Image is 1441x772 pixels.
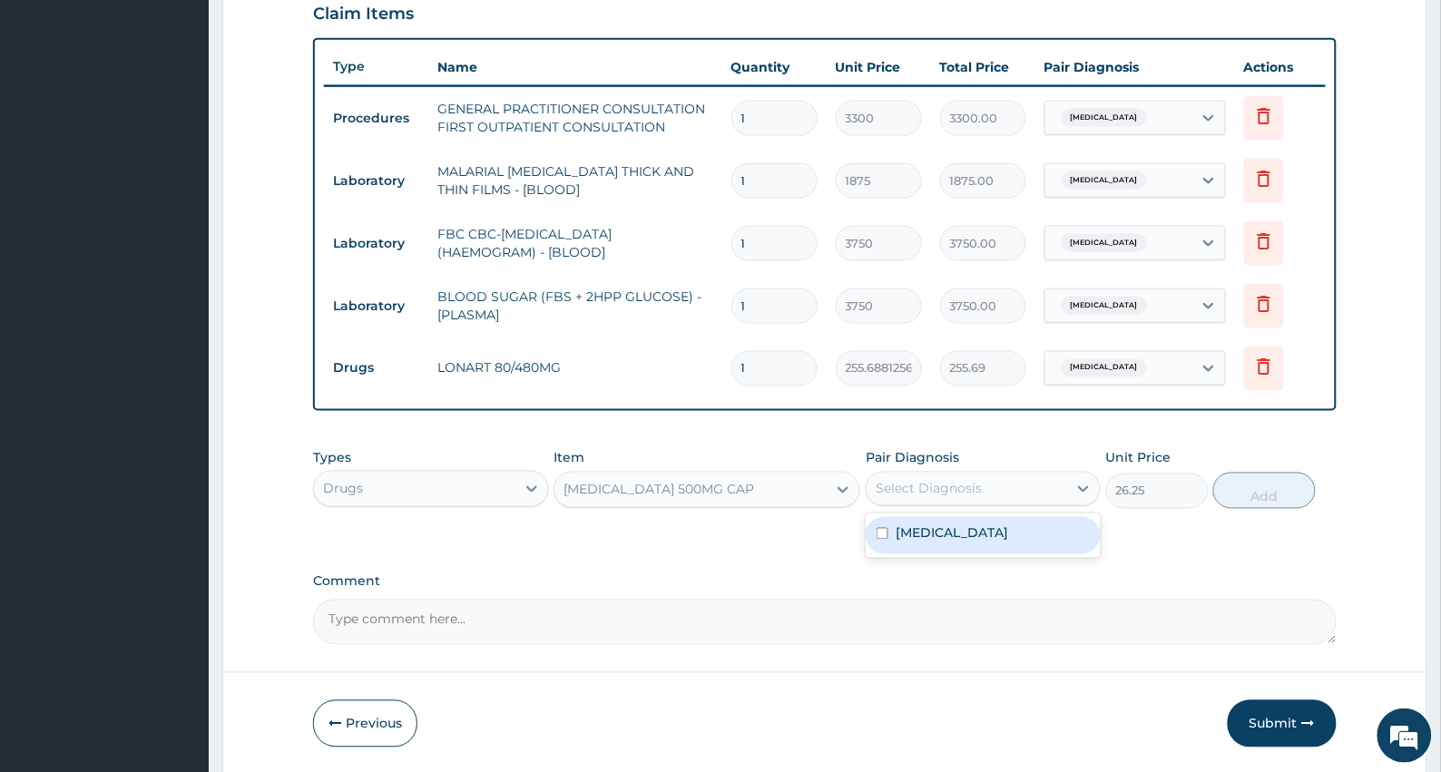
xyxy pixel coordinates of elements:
label: Item [554,449,584,467]
label: Pair Diagnosis [866,449,959,467]
td: Procedures [324,102,428,135]
textarea: Type your message and hit 'Enter' [9,495,346,559]
th: Quantity [722,49,827,85]
td: Laboratory [324,227,428,260]
label: [MEDICAL_DATA] [896,524,1008,542]
td: Laboratory [324,164,428,198]
span: [MEDICAL_DATA] [1062,234,1147,252]
th: Type [324,50,428,83]
td: GENERAL PRACTITIONER CONSULTATION FIRST OUTPATIENT CONSULTATION [428,91,721,145]
th: Name [428,49,721,85]
h3: Claim Items [313,5,414,24]
td: LONART 80/480MG [428,350,721,386]
td: MALARIAL [MEDICAL_DATA] THICK AND THIN FILMS - [BLOOD] [428,153,721,208]
label: Types [313,451,351,466]
div: Minimize live chat window [298,9,341,53]
button: Submit [1228,700,1337,748]
img: d_794563401_company_1708531726252_794563401 [34,91,74,136]
button: Add [1213,473,1316,509]
label: Unit Price [1106,449,1171,467]
label: Comment [313,574,1336,590]
th: Total Price [931,49,1035,85]
th: Pair Diagnosis [1035,49,1235,85]
div: [MEDICAL_DATA] 500MG CAP [564,481,754,499]
div: Select Diagnosis [876,480,982,498]
td: Drugs [324,352,428,386]
th: Actions [1235,49,1326,85]
span: [MEDICAL_DATA] [1062,359,1147,377]
span: [MEDICAL_DATA] [1062,297,1147,315]
div: Chat with us now [94,102,305,125]
button: Previous [313,700,417,748]
span: [MEDICAL_DATA] [1062,171,1147,190]
div: Drugs [323,480,363,498]
span: [MEDICAL_DATA] [1062,109,1147,127]
td: FBC CBC-[MEDICAL_DATA] (HAEMOGRAM) - [BLOOD] [428,216,721,270]
td: BLOOD SUGAR (FBS + 2HPP GLUCOSE) - [PLASMA] [428,279,721,333]
th: Unit Price [827,49,931,85]
td: Laboratory [324,289,428,323]
span: We're online! [105,229,250,412]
